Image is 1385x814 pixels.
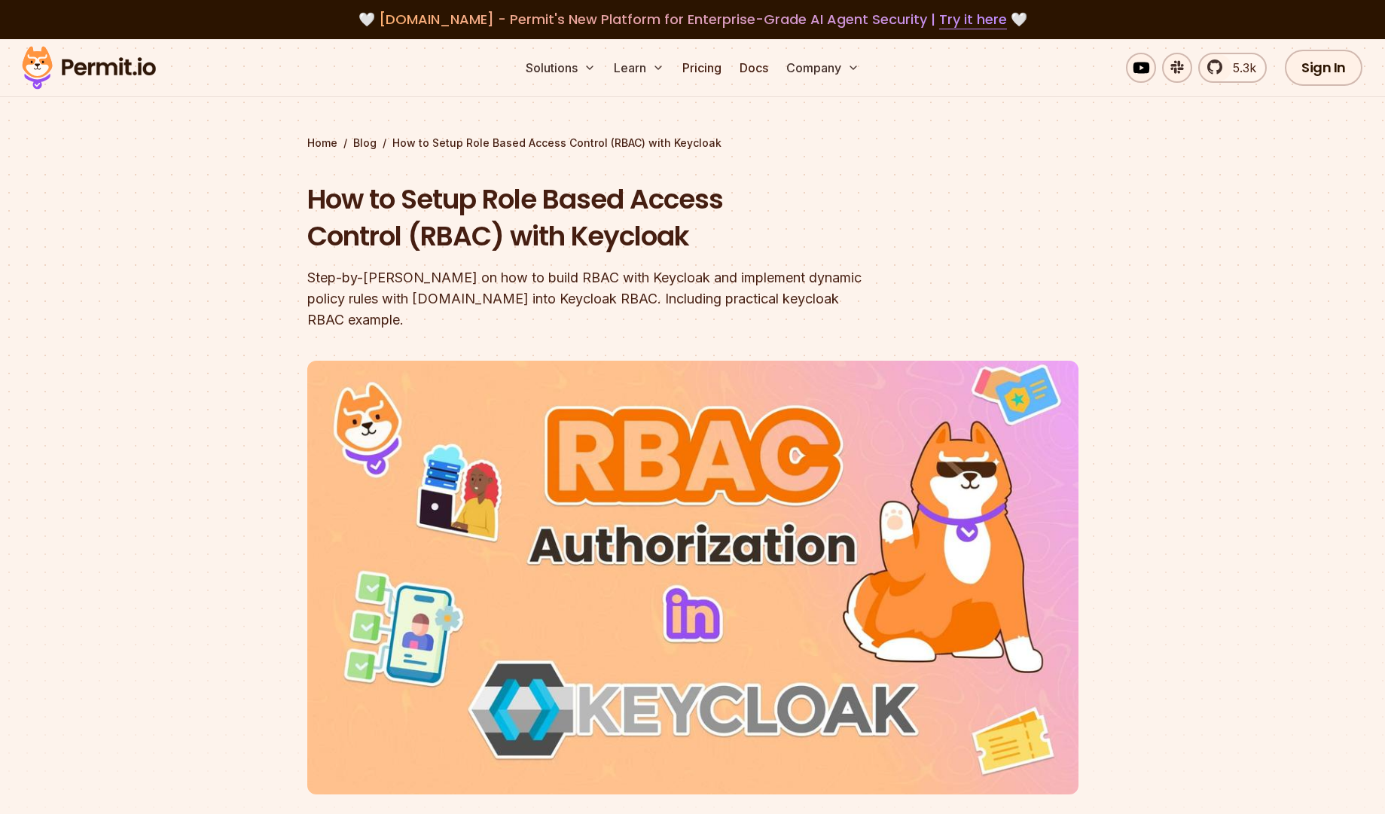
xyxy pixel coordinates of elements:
[520,53,602,83] button: Solutions
[36,9,1349,30] div: 🤍 🤍
[307,181,886,255] h1: How to Setup Role Based Access Control (RBAC) with Keycloak
[307,267,886,331] div: Step-by-[PERSON_NAME] on how to build RBAC with Keycloak and implement dynamic policy rules with ...
[15,42,163,93] img: Permit logo
[307,136,337,151] a: Home
[780,53,865,83] button: Company
[307,361,1078,794] img: How to Setup Role Based Access Control (RBAC) with Keycloak
[608,53,670,83] button: Learn
[379,10,1007,29] span: [DOMAIN_NAME] - Permit's New Platform for Enterprise-Grade AI Agent Security |
[1224,59,1256,77] span: 5.3k
[307,136,1078,151] div: / /
[676,53,728,83] a: Pricing
[1198,53,1267,83] a: 5.3k
[734,53,774,83] a: Docs
[1285,50,1362,86] a: Sign In
[939,10,1007,29] a: Try it here
[353,136,377,151] a: Blog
